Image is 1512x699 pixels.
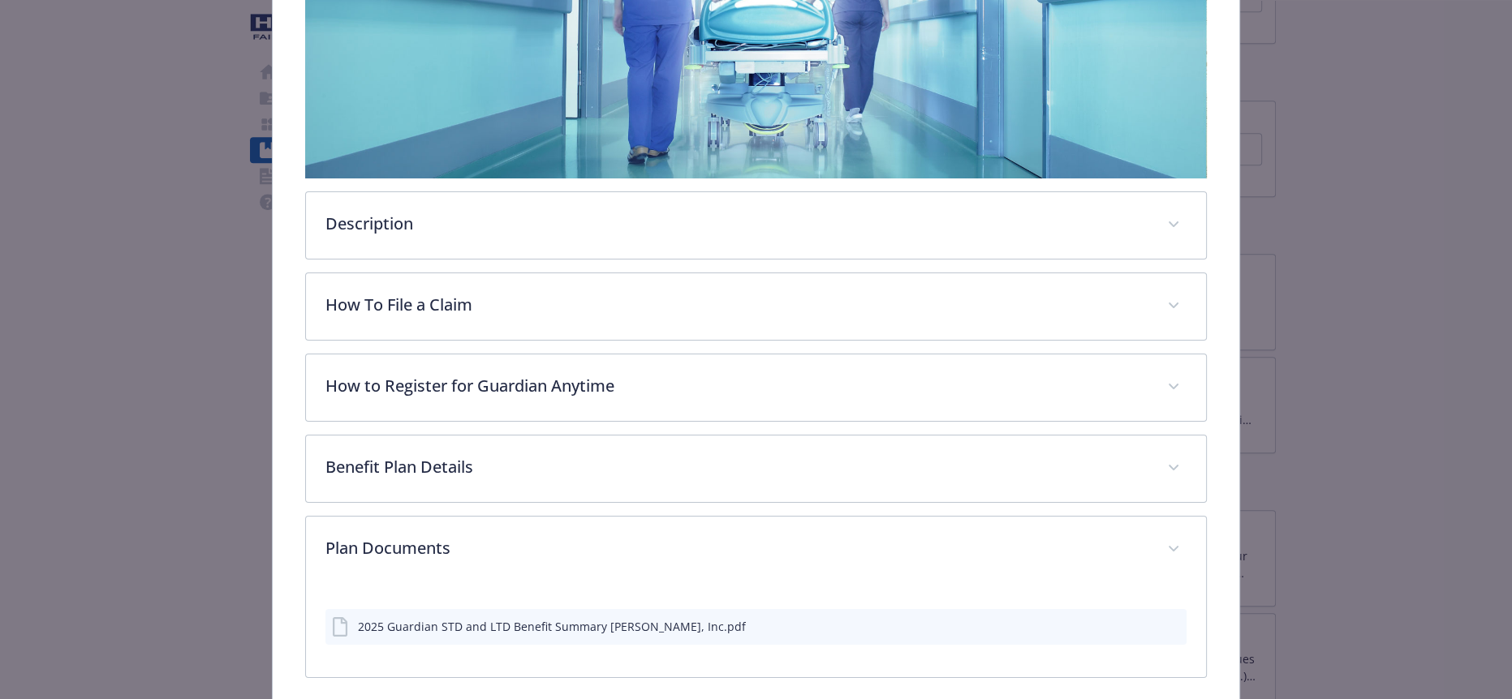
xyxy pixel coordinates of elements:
[358,618,746,635] div: 2025 Guardian STD and LTD Benefit Summary [PERSON_NAME], Inc.pdf
[306,583,1205,677] div: Plan Documents
[325,455,1147,479] p: Benefit Plan Details
[325,293,1147,317] p: How To File a Claim
[306,192,1205,259] div: Description
[1139,618,1152,635] button: download file
[306,517,1205,583] div: Plan Documents
[306,273,1205,340] div: How To File a Claim
[325,374,1147,398] p: How to Register for Guardian Anytime
[325,536,1147,560] p: Plan Documents
[325,212,1147,236] p: Description
[306,354,1205,421] div: How to Register for Guardian Anytime
[1165,618,1180,635] button: preview file
[306,435,1205,502] div: Benefit Plan Details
